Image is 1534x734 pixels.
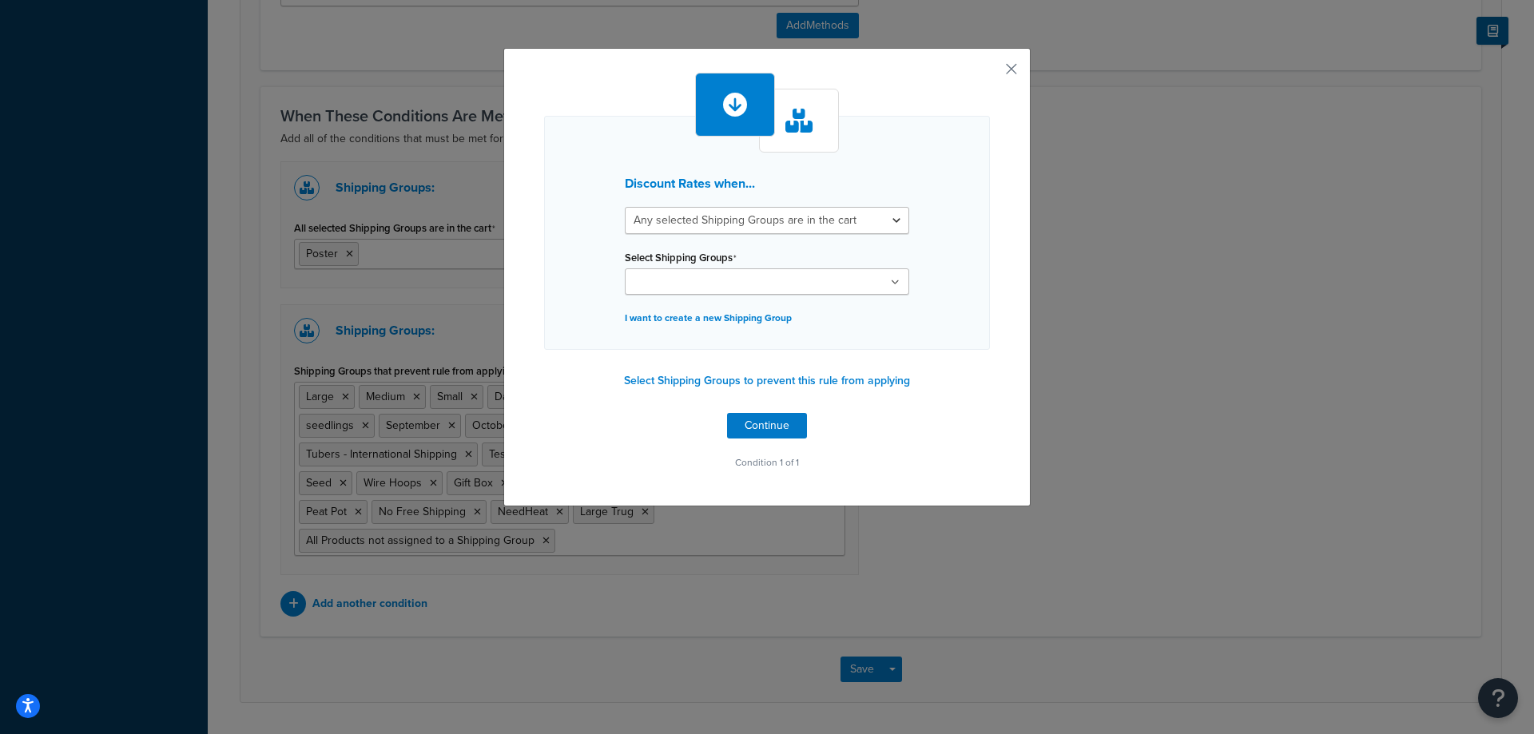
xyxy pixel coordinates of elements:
p: I want to create a new Shipping Group [625,307,909,329]
label: Select Shipping Groups [625,252,737,264]
h3: Discount Rates when... [625,177,909,191]
button: Continue [727,413,807,438]
button: Select Shipping Groups to prevent this rule from applying [619,369,915,393]
p: Condition 1 of 1 [544,451,990,474]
